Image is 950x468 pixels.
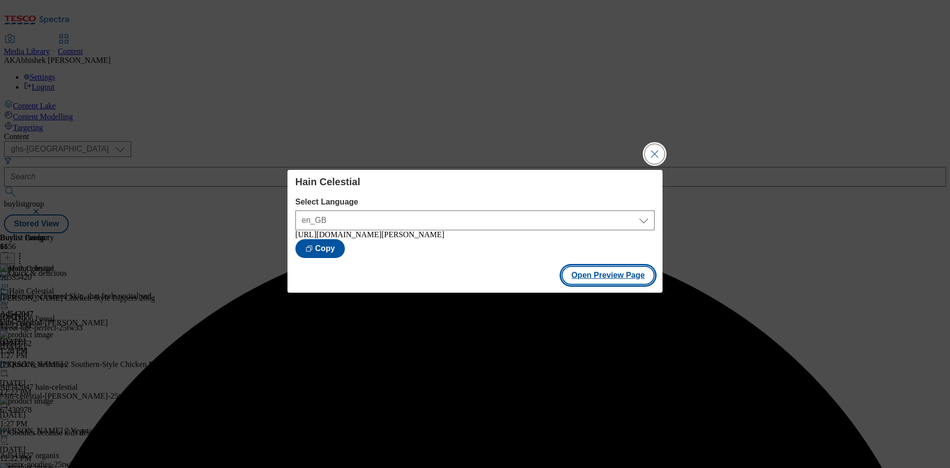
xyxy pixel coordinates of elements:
[295,230,655,239] div: [URL][DOMAIN_NAME][PERSON_NAME]
[295,239,345,258] button: Copy
[295,176,655,188] h4: Hain Celestial
[645,144,665,164] button: Close Modal
[295,198,655,207] label: Select Language
[562,266,655,285] button: Open Preview Page
[287,170,663,293] div: Modal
